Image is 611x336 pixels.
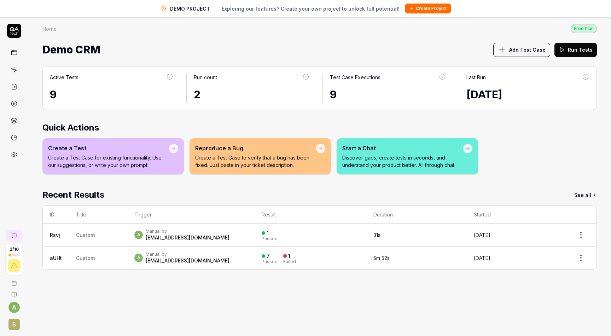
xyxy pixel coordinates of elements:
div: 7 [267,253,270,259]
a: Rsvj [50,232,60,238]
div: Manual by [146,251,229,257]
span: Custom [76,255,95,261]
span: a [134,231,143,239]
th: ID [43,206,69,224]
span: Custom [76,232,95,238]
span: S [8,319,20,330]
button: S [3,313,25,331]
div: Last Run [466,74,486,81]
div: Start a Chat [342,144,463,152]
span: 2 / 10 [10,247,19,251]
div: 2 [194,87,310,103]
div: Failed [283,260,296,264]
button: Add Test Case [493,43,550,57]
th: Started [467,206,565,224]
div: 9 [50,87,174,103]
span: Demo CRM [42,40,100,59]
a: Documentation [3,286,25,297]
div: Passed [262,260,278,264]
time: 5m 52s [373,255,390,261]
div: Test Case Executions [330,74,380,81]
th: Trigger [127,206,255,224]
div: [EMAIL_ADDRESS][DOMAIN_NAME] [146,257,229,264]
div: 9 [330,87,446,103]
div: Reproduce a Bug [195,144,316,152]
a: Book a call with us [3,275,25,286]
a: aUHt [50,255,62,261]
div: 1 [288,253,290,259]
p: Create a Test Case for existing functionality. Use our suggestions, or write your own prompt. [48,154,169,169]
button: a [8,302,20,313]
div: Manual by [146,228,229,234]
th: Result [255,206,366,224]
time: [DATE] [466,88,502,101]
h2: Recent Results [42,189,104,201]
span: Exploring our features? Create your own project to unlock full potential! [222,5,400,12]
span: Add Test Case [509,46,546,53]
time: [DATE] [474,232,490,238]
a: See all [574,189,597,201]
div: Passed [262,237,278,241]
span: a [134,254,143,262]
a: New conversation [6,230,23,242]
div: Home [42,25,57,32]
div: Active Tests [50,74,78,81]
div: Create a Test [48,144,169,152]
th: Title [69,206,127,224]
time: [DATE] [474,255,490,261]
div: Run count [194,74,217,81]
div: [EMAIL_ADDRESS][DOMAIN_NAME] [146,234,229,241]
p: Create a Test Case to verify that a bug has been fixed. Just paste in your ticket description. [195,154,316,169]
span: DEMO PROJECT [170,5,210,12]
button: Create Project [405,4,451,13]
time: 31s [373,232,380,238]
h2: Quick Actions [42,121,597,134]
th: Duration [366,206,467,224]
p: Discover gaps, create tests in seconds, and understand your product better. All through chat. [342,154,463,169]
button: Run Tests [554,43,597,57]
button: Free Plan [571,24,597,33]
div: 1 [267,230,269,236]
